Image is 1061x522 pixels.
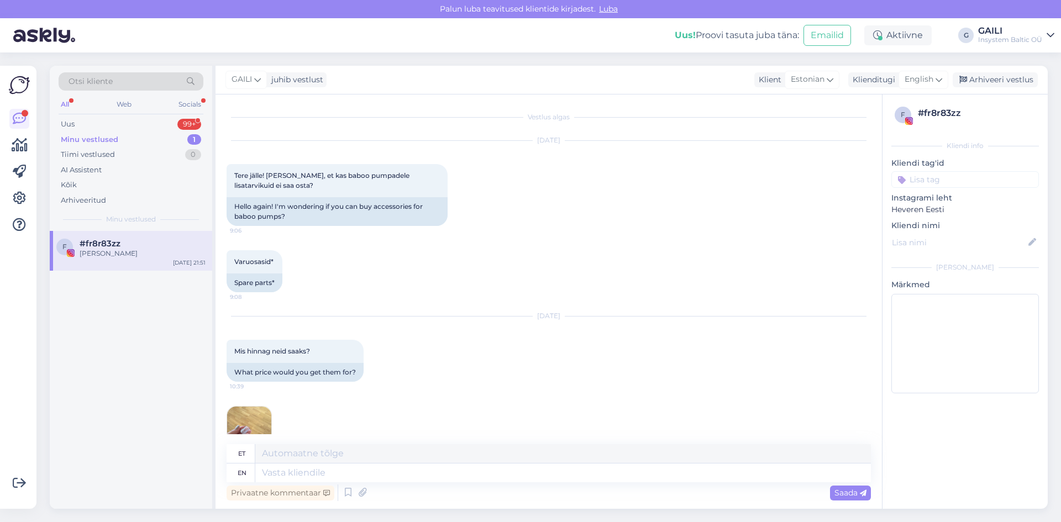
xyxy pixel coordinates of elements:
[891,171,1039,188] input: Lisa tag
[918,107,1036,120] div: # fr8r83zz
[232,73,252,86] span: GAILI
[864,25,932,45] div: Aktiivne
[891,262,1039,272] div: [PERSON_NAME]
[953,72,1038,87] div: Arhiveeri vestlus
[62,242,67,251] span: f
[901,110,905,119] span: f
[958,28,974,43] div: G
[675,29,799,42] div: Proovi tasuta juba täna:
[80,239,120,249] span: #fr8r83zz
[80,249,206,259] div: [PERSON_NAME]
[59,97,71,112] div: All
[187,134,201,145] div: 1
[227,363,364,382] div: What price would you get them for?
[61,149,115,160] div: Tiimi vestlused
[227,197,448,226] div: Hello again! I'm wondering if you can buy accessories for baboo pumps?
[230,382,271,391] span: 10:39
[230,226,271,235] span: 9:06
[176,97,203,112] div: Socials
[69,76,113,87] span: Otsi kliente
[230,293,271,301] span: 9:08
[891,220,1039,231] p: Kliendi nimi
[891,279,1039,291] p: Märkmed
[892,236,1026,249] input: Lisa nimi
[848,74,895,86] div: Klienditugi
[9,75,30,96] img: Askly Logo
[227,135,871,145] div: [DATE]
[177,119,201,130] div: 99+
[978,27,1042,35] div: GAILI
[234,257,274,266] span: Varuosasid*
[106,214,156,224] span: Minu vestlused
[596,4,621,14] span: Luba
[891,157,1039,169] p: Kliendi tag'id
[234,347,310,355] span: Mis hinnag neid saaks?
[185,149,201,160] div: 0
[891,141,1039,151] div: Kliendi info
[978,35,1042,44] div: Insystem Baltic OÜ
[238,463,246,482] div: en
[114,97,134,112] div: Web
[227,311,871,321] div: [DATE]
[267,74,323,86] div: juhib vestlust
[791,73,824,86] span: Estonian
[61,195,106,206] div: Arhiveeritud
[61,165,102,176] div: AI Assistent
[905,73,933,86] span: English
[227,112,871,122] div: Vestlus algas
[227,486,334,500] div: Privaatne kommentaar
[238,444,245,463] div: et
[891,204,1039,215] p: Heveren Eesti
[173,259,206,267] div: [DATE] 21:51
[234,171,411,189] span: Tere jälle! [PERSON_NAME], et kas baboo pumpadele lisatarvikuid ei saa osta?
[61,119,75,130] div: Uus
[675,30,696,40] b: Uus!
[227,273,282,292] div: Spare parts*
[61,180,77,191] div: Kõik
[227,407,271,451] img: Attachment
[891,192,1039,204] p: Instagrami leht
[61,134,118,145] div: Minu vestlused
[978,27,1054,44] a: GAILIInsystem Baltic OÜ
[754,74,781,86] div: Klient
[803,25,851,46] button: Emailid
[834,488,866,498] span: Saada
